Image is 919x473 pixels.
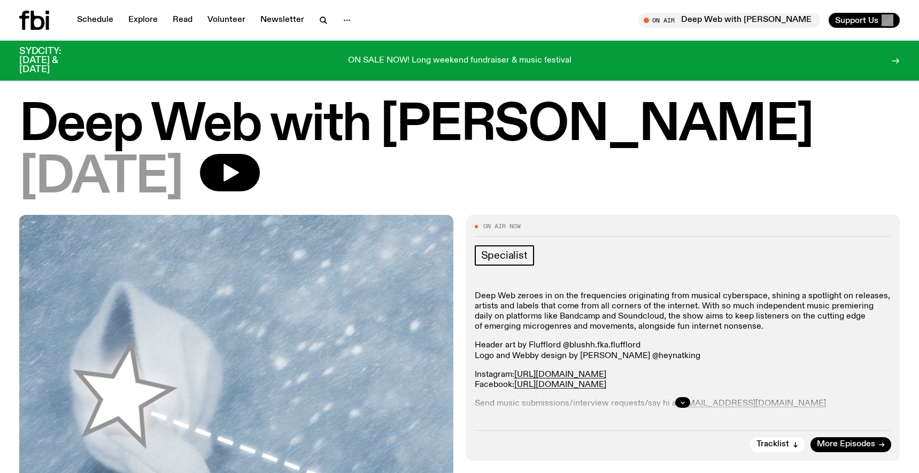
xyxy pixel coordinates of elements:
button: On AirDeep Web with [PERSON_NAME] [638,13,820,28]
p: ON SALE NOW! Long weekend fundraiser & music festival [348,56,572,66]
span: On Air Now [483,223,521,229]
p: Header art by Flufflord @blushh.fka.flufflord Logo and Webby design by [PERSON_NAME] @heynatking [475,340,892,361]
h1: Deep Web with [PERSON_NAME] [19,102,900,150]
span: [DATE] [19,154,183,202]
a: Newsletter [254,13,311,28]
a: [URL][DOMAIN_NAME] [514,370,606,379]
h3: SYDCITY: [DATE] & [DATE] [19,47,88,74]
a: Read [166,13,199,28]
p: Deep Web zeroes in on the frequencies originating from musical cyberspace, shining a spotlight on... [475,291,892,332]
button: Support Us [829,13,900,28]
a: [URL][DOMAIN_NAME] [514,381,606,389]
span: More Episodes [817,440,875,448]
a: More Episodes [810,437,891,452]
button: Tracklist [750,437,805,452]
a: Volunteer [201,13,252,28]
span: Tracklist [756,440,789,448]
span: Support Us [835,15,878,25]
span: Specialist [481,250,528,261]
a: Explore [122,13,164,28]
p: Instagram: Facebook: [475,370,892,390]
a: Specialist [475,245,534,266]
a: Schedule [71,13,120,28]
